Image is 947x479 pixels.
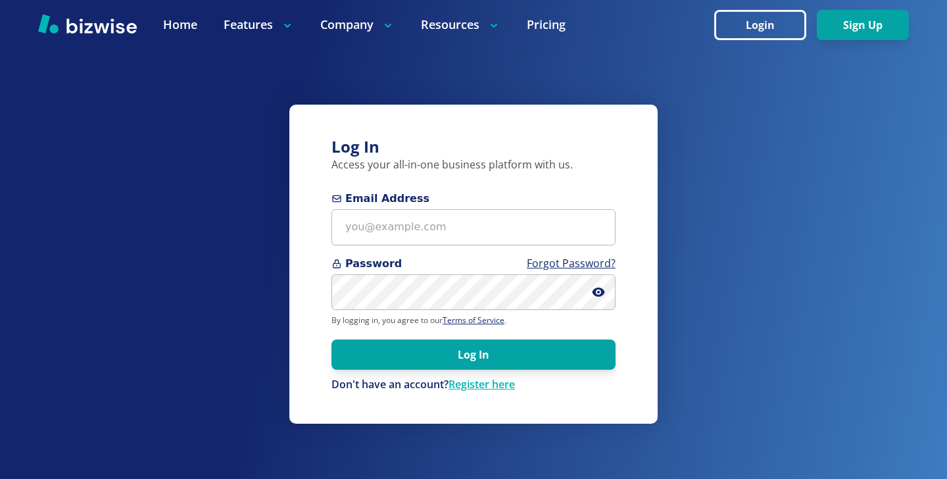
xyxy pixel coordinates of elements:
p: Don't have an account? [331,378,616,392]
a: Pricing [527,16,566,33]
p: Company [320,16,395,33]
button: Log In [331,340,616,370]
p: Features [224,16,294,33]
h3: Log In [331,136,616,158]
a: Terms of Service [443,315,504,326]
img: Bizwise Logo [38,14,137,34]
button: Sign Up [817,10,909,40]
a: Sign Up [817,19,909,32]
a: Home [163,16,197,33]
p: By logging in, you agree to our . [331,315,616,326]
p: Access your all-in-one business platform with us. [331,158,616,172]
a: Register here [449,377,515,391]
input: you@example.com [331,209,616,245]
p: Resources [421,16,500,33]
span: Password [331,256,616,272]
button: Login [714,10,806,40]
a: Login [714,19,817,32]
div: Don't have an account?Register here [331,378,616,392]
a: Forgot Password? [527,256,616,270]
span: Email Address [331,191,616,207]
